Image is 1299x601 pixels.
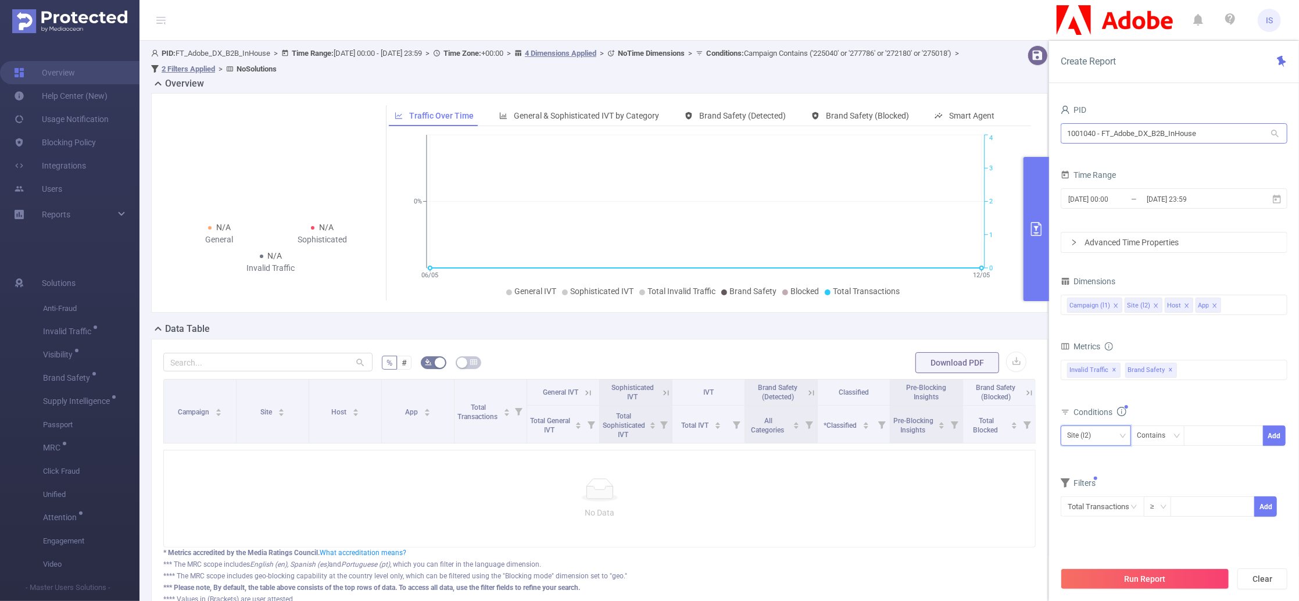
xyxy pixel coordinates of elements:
[341,560,390,568] i: Portuguese (pt)
[1105,342,1113,350] i: icon: info-circle
[1061,56,1116,67] span: Create Report
[976,384,1015,401] span: Brand Safety (Blocked)
[575,420,582,427] div: Sort
[271,234,374,246] div: Sophisticated
[1061,105,1086,115] span: PID
[1071,239,1078,246] i: icon: right
[422,271,439,279] tspan: 06/05
[951,49,962,58] span: >
[163,549,320,557] b: * Metrics accredited by the Media Ratings Council.
[863,420,869,424] i: icon: caret-up
[1198,298,1209,313] div: App
[1061,232,1287,252] div: icon: rightAdvanced Time Properties
[43,327,95,335] span: Invalid Traffic
[14,177,62,201] a: Users
[1069,298,1110,313] div: Campaign (l1)
[1167,298,1181,313] div: Host
[1112,363,1117,377] span: ✕
[793,424,800,428] i: icon: caret-down
[946,406,962,443] i: Filter menu
[915,352,999,373] button: Download PDF
[402,358,407,367] span: #
[424,407,430,410] i: icon: caret-up
[425,359,432,366] i: icon: bg-colors
[1061,342,1100,351] span: Metrics
[43,530,139,553] span: Engagement
[237,65,277,73] b: No Solutions
[1196,298,1221,313] li: App
[352,407,359,410] i: icon: caret-up
[503,412,510,415] i: icon: caret-down
[514,287,556,296] span: General IVT
[250,560,329,568] i: English (en), Spanish (es)
[649,420,656,427] div: Sort
[503,407,510,414] div: Sort
[165,322,210,336] h2: Data Table
[583,406,599,443] i: Filter menu
[1061,277,1115,286] span: Dimensions
[215,412,221,415] i: icon: caret-down
[706,49,744,58] b: Conditions :
[43,513,81,521] span: Attention
[42,271,76,295] span: Solutions
[974,271,990,279] tspan: 12/05
[647,287,715,296] span: Total Invalid Traffic
[1173,432,1180,441] i: icon: down
[1165,298,1193,313] li: Host
[14,131,96,154] a: Blocking Policy
[163,571,1036,581] div: **** The MRC scope includes geo-blocking capability at the country level only, which can be filte...
[1160,503,1167,511] i: icon: down
[270,49,281,58] span: >
[43,374,94,382] span: Brand Safety
[989,264,993,272] tspan: 0
[173,506,1026,519] p: No Data
[1237,568,1287,589] button: Clear
[611,384,654,401] span: Sophisticated IVT
[43,297,139,320] span: Anti-Fraud
[596,49,607,58] span: >
[352,407,359,414] div: Sort
[714,424,721,428] i: icon: caret-down
[649,424,656,428] i: icon: caret-down
[1117,407,1126,416] i: icon: info-circle
[1153,303,1159,310] i: icon: close
[570,287,634,296] span: Sophisticated IVT
[14,84,108,108] a: Help Center (New)
[751,417,786,434] span: All Categories
[162,49,176,58] b: PID:
[443,49,481,58] b: Time Zone:
[43,350,77,359] span: Visibility
[699,111,786,120] span: Brand Safety (Detected)
[387,358,392,367] span: %
[1067,426,1099,445] div: Site (l2)
[575,420,582,424] i: icon: caret-up
[907,384,947,401] span: Pre-Blocking Insights
[973,417,1000,434] span: Total Blocked
[151,49,962,73] span: FT_Adobe_DX_B2B_InHouse [DATE] 00:00 - [DATE] 23:59 +00:00
[43,553,139,576] span: Video
[989,231,993,239] tspan: 1
[395,112,403,120] i: icon: line-chart
[949,111,994,120] span: Smart Agent
[424,412,430,415] i: icon: caret-down
[1266,9,1273,32] span: IS
[510,380,527,443] i: Filter menu
[405,408,420,416] span: App
[260,408,274,416] span: Site
[1067,363,1121,378] span: Invalid Traffic
[863,424,869,428] i: icon: caret-down
[352,412,359,415] i: icon: caret-down
[656,406,672,443] i: Filter menu
[938,420,945,427] div: Sort
[320,549,406,557] a: What accreditation means?
[1125,363,1177,378] span: Brand Safety
[319,223,334,232] span: N/A
[728,406,745,443] i: Filter menu
[531,417,571,434] span: Total General IVT
[278,412,284,415] i: icon: caret-down
[162,65,215,73] u: 2 Filters Applied
[14,61,75,84] a: Overview
[1113,303,1119,310] i: icon: close
[216,223,231,232] span: N/A
[989,164,993,172] tspan: 3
